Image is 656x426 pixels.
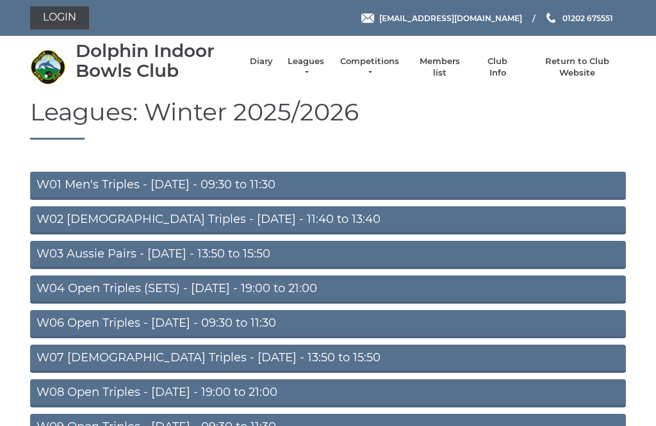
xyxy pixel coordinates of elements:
a: W04 Open Triples (SETS) - [DATE] - 19:00 to 21:00 [30,275,626,304]
a: W03 Aussie Pairs - [DATE] - 13:50 to 15:50 [30,241,626,269]
a: W02 [DEMOGRAPHIC_DATA] Triples - [DATE] - 11:40 to 13:40 [30,206,626,234]
a: W07 [DEMOGRAPHIC_DATA] Triples - [DATE] - 13:50 to 15:50 [30,345,626,373]
a: Club Info [479,56,516,79]
a: Phone us 01202 675551 [545,12,613,24]
a: Diary [250,56,273,67]
a: W08 Open Triples - [DATE] - 19:00 to 21:00 [30,379,626,407]
img: Email [361,13,374,23]
img: Dolphin Indoor Bowls Club [30,49,65,85]
a: W01 Men's Triples - [DATE] - 09:30 to 11:30 [30,172,626,200]
a: Return to Club Website [529,56,626,79]
img: Phone us [546,13,555,23]
a: Email [EMAIL_ADDRESS][DOMAIN_NAME] [361,12,522,24]
a: Login [30,6,89,29]
span: [EMAIL_ADDRESS][DOMAIN_NAME] [379,13,522,22]
a: Members list [413,56,466,79]
h1: Leagues: Winter 2025/2026 [30,99,626,140]
a: W06 Open Triples - [DATE] - 09:30 to 11:30 [30,310,626,338]
div: Dolphin Indoor Bowls Club [76,41,237,81]
a: Leagues [286,56,326,79]
a: Competitions [339,56,400,79]
span: 01202 675551 [562,13,613,22]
